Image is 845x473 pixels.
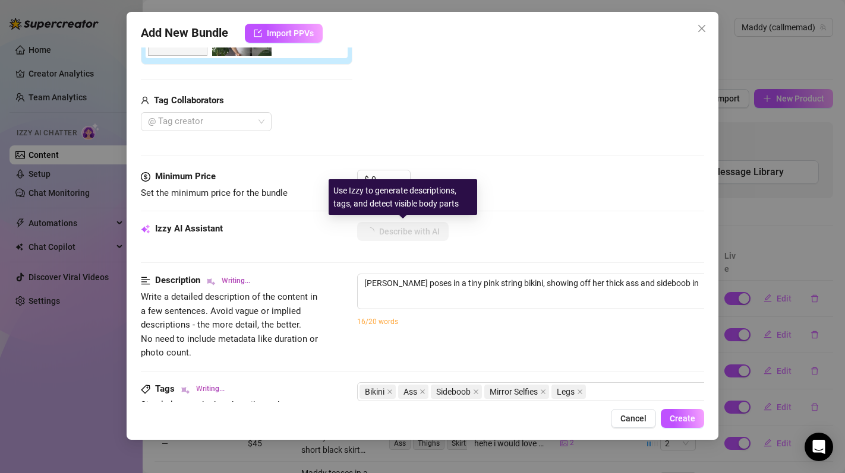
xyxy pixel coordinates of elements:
[141,399,284,438] span: Simple keywords that describe and summarize the content, like specific fetishes, positions, categ...
[431,385,482,399] span: Sideboob
[141,170,150,184] span: dollar
[398,385,428,399] span: Ass
[611,409,656,428] button: Cancel
[141,94,149,108] span: user
[365,385,384,398] span: Bikini
[155,171,216,182] strong: Minimum Price
[473,389,479,395] span: close
[620,414,647,423] span: Cancel
[141,291,318,358] span: Write a detailed description of the content in a few sentences. Avoid vague or implied descriptio...
[141,24,228,43] span: Add New Bundle
[358,274,773,292] textarea: [PERSON_NAME] poses in a tiny pink string bikini, showing off her thick ass and sideboob in
[670,414,695,423] span: Create
[805,433,833,461] div: Open Intercom Messenger
[357,318,398,326] span: 16/20 words
[360,385,396,399] span: Bikini
[267,28,314,38] span: Import PPVs
[155,223,223,234] strong: Izzy AI Assistant
[661,409,704,428] button: Create
[357,222,449,241] button: Describe with AI
[484,385,549,399] span: Mirror Selfies
[420,389,425,395] span: close
[387,389,393,395] span: close
[222,275,250,287] span: Writing...
[245,24,323,43] button: Import PPVs
[577,389,583,395] span: close
[692,24,711,33] span: Close
[141,274,150,288] span: align-left
[254,29,262,37] span: import
[403,385,417,398] span: Ass
[697,24,707,33] span: close
[154,95,224,106] strong: Tag Collaborators
[155,275,200,285] strong: Description
[329,179,477,215] div: Use Izzy to generate descriptions, tags, and detect visible body parts
[436,385,471,398] span: Sideboob
[692,19,711,38] button: Close
[551,385,586,399] span: Legs
[141,385,150,394] span: tag
[155,383,175,394] strong: Tags
[540,389,546,395] span: close
[141,188,288,198] span: Set the minimum price for the bundle
[490,385,538,398] span: Mirror Selfies
[557,385,575,398] span: Legs
[196,383,225,395] span: Writing...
